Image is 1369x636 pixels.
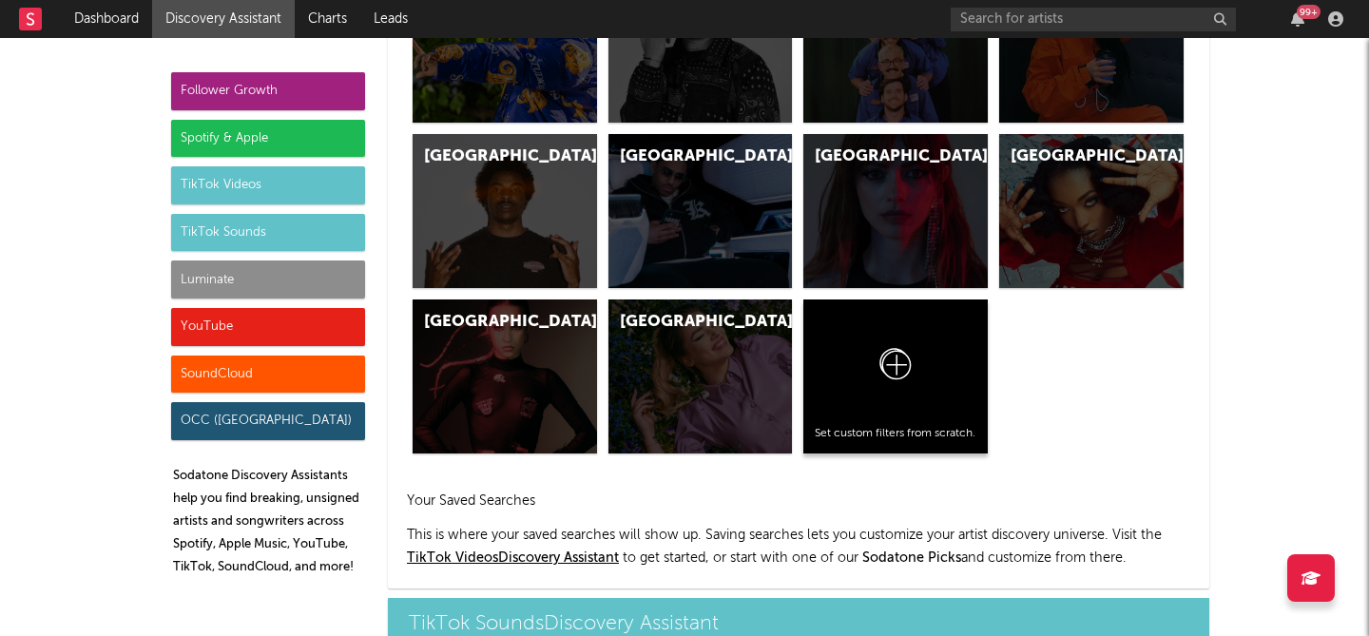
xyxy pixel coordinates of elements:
[171,308,365,346] div: YouTube
[803,299,988,453] a: Set custom filters from scratch.
[424,311,553,334] div: [GEOGRAPHIC_DATA]
[815,145,944,168] div: [GEOGRAPHIC_DATA]
[413,299,597,453] a: [GEOGRAPHIC_DATA]
[171,72,365,110] div: Follower Growth
[999,134,1184,288] a: [GEOGRAPHIC_DATA]
[413,134,597,288] a: [GEOGRAPHIC_DATA]
[171,166,365,204] div: TikTok Videos
[407,524,1190,569] p: This is where your saved searches will show up. Saving searches lets you customize your artist di...
[173,465,365,579] p: Sodatone Discovery Assistants help you find breaking, unsigned artists and songwriters across Spo...
[1291,11,1304,27] button: 99+
[407,490,1190,512] h2: Your Saved Searches
[1011,145,1140,168] div: [GEOGRAPHIC_DATA]
[171,402,365,440] div: OCC ([GEOGRAPHIC_DATA])
[620,311,749,334] div: [GEOGRAPHIC_DATA]
[424,145,553,168] div: [GEOGRAPHIC_DATA]
[171,214,365,252] div: TikTok Sounds
[803,134,988,288] a: [GEOGRAPHIC_DATA]
[620,145,749,168] div: [GEOGRAPHIC_DATA]
[171,356,365,394] div: SoundCloud
[815,426,976,442] div: Set custom filters from scratch.
[862,551,961,565] span: Sodatone Picks
[171,120,365,158] div: Spotify & Apple
[1297,5,1321,19] div: 99 +
[951,8,1236,31] input: Search for artists
[608,134,793,288] a: [GEOGRAPHIC_DATA]
[608,299,793,453] a: [GEOGRAPHIC_DATA]
[171,260,365,299] div: Luminate
[407,551,619,565] a: TikTok VideosDiscovery Assistant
